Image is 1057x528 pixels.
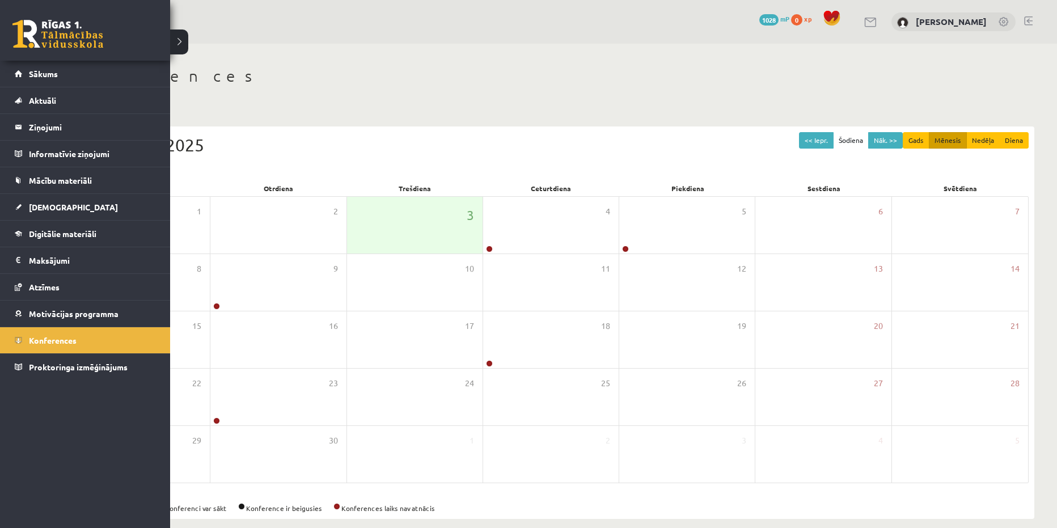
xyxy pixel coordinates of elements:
[874,320,883,332] span: 20
[606,434,610,447] span: 2
[346,180,483,196] div: Trešdiena
[15,247,156,273] a: Maksājumi
[74,503,1029,513] div: Konference ir aktīva Konferenci var sākt Konference ir beigusies Konferences laiks nav atnācis
[15,167,156,193] a: Mācību materiāli
[756,180,893,196] div: Sestdiena
[737,263,746,275] span: 12
[329,434,338,447] span: 30
[1011,320,1020,332] span: 21
[897,17,908,28] img: Kristaps Lukass
[197,205,201,218] span: 1
[465,377,474,390] span: 24
[619,180,756,196] div: Piekdiena
[29,114,156,140] legend: Ziņojumi
[29,335,77,345] span: Konferences
[192,377,201,390] span: 22
[780,14,789,23] span: mP
[966,132,1000,149] button: Nedēļa
[29,282,60,292] span: Atzīmes
[878,205,883,218] span: 6
[606,205,610,218] span: 4
[601,320,610,332] span: 18
[15,221,156,247] a: Digitālie materiāli
[791,14,817,23] a: 0 xp
[12,20,103,48] a: Rīgas 1. Tālmācības vidusskola
[874,263,883,275] span: 13
[799,132,834,149] button: << Iepr.
[74,132,1029,158] div: Septembris 2025
[1015,434,1020,447] span: 5
[1011,377,1020,390] span: 28
[601,377,610,390] span: 25
[29,247,156,273] legend: Maksājumi
[467,205,474,225] span: 3
[601,263,610,275] span: 11
[68,66,1034,86] h1: Konferences
[1015,205,1020,218] span: 7
[15,274,156,300] a: Atzīmes
[29,69,58,79] span: Sākums
[15,61,156,87] a: Sākums
[29,95,56,105] span: Aktuāli
[192,320,201,332] span: 15
[759,14,789,23] a: 1028 mP
[742,205,746,218] span: 5
[333,263,338,275] span: 9
[197,263,201,275] span: 8
[791,14,802,26] span: 0
[29,202,118,212] span: [DEMOGRAPHIC_DATA]
[874,377,883,390] span: 27
[329,377,338,390] span: 23
[192,434,201,447] span: 29
[833,132,869,149] button: Šodiena
[465,320,474,332] span: 17
[999,132,1029,149] button: Diena
[929,132,967,149] button: Mēnesis
[737,377,746,390] span: 26
[15,87,156,113] a: Aktuāli
[742,434,746,447] span: 3
[878,434,883,447] span: 4
[210,180,347,196] div: Otrdiena
[470,434,474,447] span: 1
[1011,263,1020,275] span: 14
[737,320,746,332] span: 19
[916,16,987,27] a: [PERSON_NAME]
[15,114,156,140] a: Ziņojumi
[15,194,156,220] a: [DEMOGRAPHIC_DATA]
[29,141,156,167] legend: Informatīvie ziņojumi
[15,301,156,327] a: Motivācijas programma
[329,320,338,332] span: 16
[15,141,156,167] a: Informatīvie ziņojumi
[29,175,92,185] span: Mācību materiāli
[804,14,811,23] span: xp
[483,180,620,196] div: Ceturtdiena
[903,132,929,149] button: Gads
[29,309,119,319] span: Motivācijas programma
[333,205,338,218] span: 2
[29,362,128,372] span: Proktoringa izmēģinājums
[15,354,156,380] a: Proktoringa izmēģinājums
[868,132,903,149] button: Nāk. >>
[15,327,156,353] a: Konferences
[29,229,96,239] span: Digitālie materiāli
[465,263,474,275] span: 10
[892,180,1029,196] div: Svētdiena
[759,14,779,26] span: 1028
